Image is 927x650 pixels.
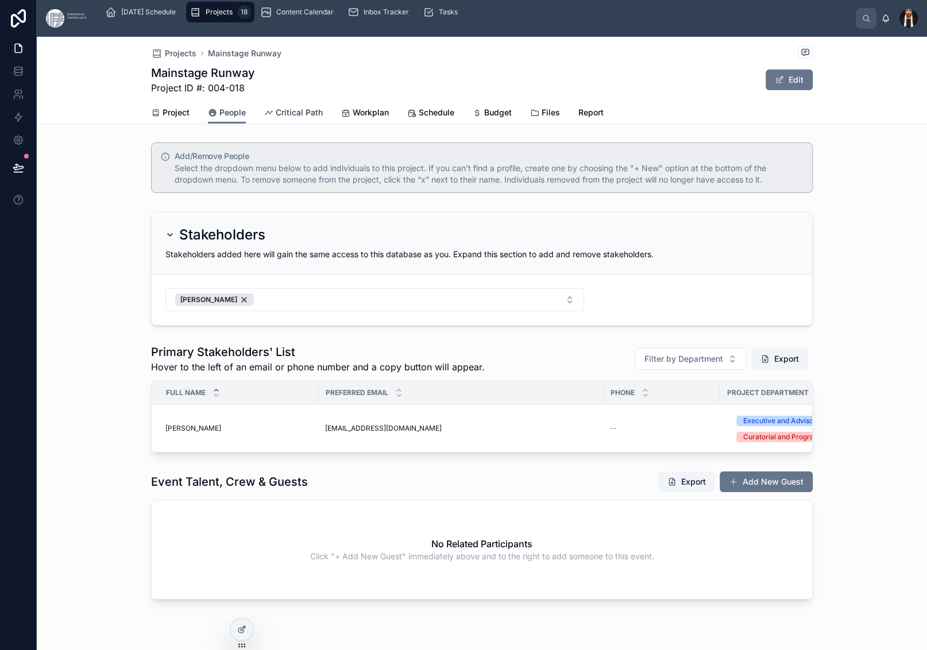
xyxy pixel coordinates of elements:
a: Tasks [419,2,466,22]
span: Click "+ Add New Guest" immediately above and to the right to add someone to this event. [310,551,654,562]
h2: No Related Participants [431,537,532,551]
span: Inbox Tracker [364,7,409,17]
button: Unselect 1 [175,293,254,306]
div: Executive and Advisory [743,416,820,426]
span: Projects [206,7,233,17]
button: Export [751,349,808,369]
img: App logo [46,9,87,28]
a: Mainstage Runway [208,48,281,59]
button: Select Button [165,288,584,311]
span: Full Name [166,388,206,397]
a: Schedule [407,102,454,125]
button: Unselect CURATORIAL_AND_PROGRAMMING [736,431,843,442]
a: Workplan [341,102,389,125]
a: Budget [473,102,512,125]
a: [DATE] Schedule [102,2,184,22]
a: Critical Path [264,102,323,125]
button: Edit [766,69,813,90]
div: Curatorial and Programming [743,432,836,442]
span: Tasks [439,7,458,17]
h1: Mainstage Runway [151,65,255,81]
a: Files [530,102,560,125]
span: Filter by Department [644,353,723,365]
span: Content Calendar [276,7,334,17]
span: Schedule [419,107,454,118]
h5: Add/Remove People [175,152,803,160]
a: Projects18 [186,2,254,22]
span: Budget [484,107,512,118]
span: Critical Path [276,107,323,118]
a: People [208,102,246,124]
span: Phone [611,388,635,397]
span: -- [610,424,617,433]
span: [PERSON_NAME] [165,424,221,433]
button: Unselect EXECUTIVE_AND_ADVISORY [736,415,827,426]
a: [PERSON_NAME] [165,424,311,433]
button: Select Button [635,348,747,370]
a: -- [610,424,713,433]
a: Projects [151,48,196,59]
a: Project [151,102,190,125]
span: Select the dropdown menu below to add individuals to this project. If you can't find a profile, c... [175,163,766,184]
a: [EMAIL_ADDRESS][DOMAIN_NAME] [325,424,596,433]
h1: Primary Stakeholders' List [151,344,485,360]
div: 18 [237,5,251,19]
h2: Stakeholders [179,226,265,244]
button: Add New Guest [720,471,813,492]
span: Hover to the left of an email or phone number and a copy button will appear. [151,360,485,374]
span: Project Department [727,388,809,397]
span: Files [542,107,560,118]
span: [DATE] Schedule [121,7,176,17]
div: Select the dropdown menu below to add individuals to this project. If you can't find a profile, c... [175,162,803,185]
span: Projects [165,48,196,59]
span: Project ID #: 004-018 [151,81,255,95]
span: [EMAIL_ADDRESS][DOMAIN_NAME] [325,424,442,433]
a: Content Calendar [257,2,342,22]
span: Stakeholders added here will gain the same access to this database as you. Expand this section to... [165,249,654,259]
a: Inbox Tracker [344,2,417,22]
span: Report [578,107,604,118]
h1: Event Talent, Crew & Guests [151,474,308,490]
span: People [219,107,246,118]
span: Preferred Email [326,388,388,397]
a: Report [578,102,604,125]
span: Workplan [353,107,389,118]
span: Project [163,107,190,118]
span: [PERSON_NAME] [180,295,237,304]
button: Export [658,471,715,492]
